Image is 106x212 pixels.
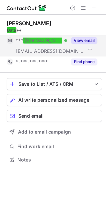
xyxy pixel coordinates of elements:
span: [EMAIL_ADDRESS][DOMAIN_NAME] [16,48,85,54]
button: Find work email [7,142,102,151]
button: Reveal Button [71,37,97,44]
span: Notes [17,157,99,163]
div: ++ [7,27,102,33]
div: [PERSON_NAME] [7,20,51,27]
span: Send email [18,113,44,119]
span: Add to email campaign [18,129,71,135]
button: Send email [7,110,102,122]
em: Data [7,27,16,33]
button: Notes [7,155,102,164]
span: AI write personalized message [18,97,89,103]
div: Save to List / ATS / CRM [18,81,90,87]
span: Find work email [17,144,99,150]
button: Reveal Button [71,58,97,65]
button: AI write personalized message [7,94,102,106]
em: @[DOMAIN_NAME] [23,37,67,44]
button: Add to email campaign [7,126,102,138]
img: ContactOut v5.3.10 [7,4,47,12]
button: save-profile-one-click [7,78,102,90]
